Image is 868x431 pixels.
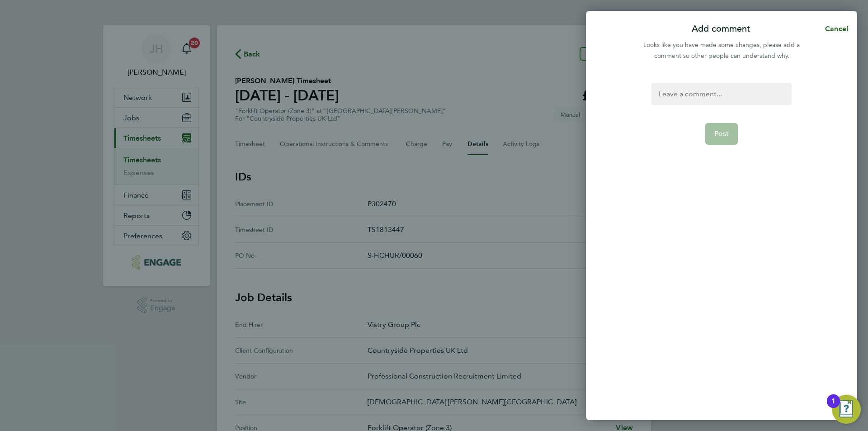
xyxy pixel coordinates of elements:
[831,401,835,413] div: 1
[638,40,805,62] div: Looks like you have made some changes, please add a comment so other people can understand why.
[822,24,848,33] span: Cancel
[692,23,750,35] p: Add comment
[832,395,861,424] button: Open Resource Center, 1 new notification
[811,20,857,38] button: Cancel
